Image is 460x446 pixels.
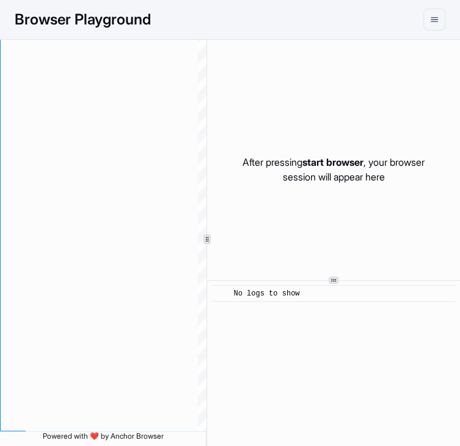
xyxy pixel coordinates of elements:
h1: Browser Playground [15,9,151,31]
span: start browser [302,156,363,168]
span: Powered with ❤️ by Anchor Browser [43,431,164,446]
p: After pressing , your browser session will appear here [243,155,425,184]
button: menu [423,9,445,31]
span: No logs to show [233,289,299,298]
span: ​ [218,288,224,300]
